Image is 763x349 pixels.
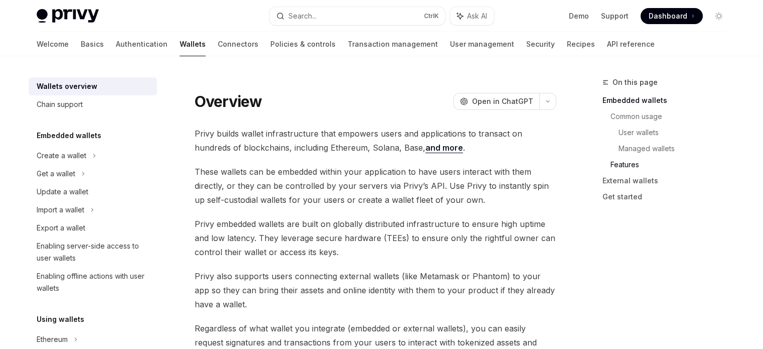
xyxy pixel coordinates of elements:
div: Create a wallet [37,150,86,162]
div: Export a wallet [37,222,85,234]
a: Support [601,11,629,21]
span: Open in ChatGPT [472,96,533,106]
h5: Embedded wallets [37,130,101,142]
h1: Overview [195,92,262,110]
button: Ask AI [450,7,494,25]
div: Get a wallet [37,168,75,180]
a: Policies & controls [270,32,336,56]
div: Chain support [37,98,83,110]
a: Wallets overview [29,77,157,95]
a: Export a wallet [29,219,157,237]
span: Privy embedded wallets are built on globally distributed infrastructure to ensure high uptime and... [195,217,556,259]
a: Basics [81,32,104,56]
a: User management [450,32,514,56]
div: Update a wallet [37,186,88,198]
a: Features [611,157,735,173]
a: Update a wallet [29,183,157,201]
div: Import a wallet [37,204,84,216]
img: light logo [37,9,99,23]
div: Enabling offline actions with user wallets [37,270,151,294]
span: Privy builds wallet infrastructure that empowers users and applications to transact on hundreds o... [195,127,556,155]
div: Wallets overview [37,80,97,92]
span: Dashboard [649,11,687,21]
span: Privy also supports users connecting external wallets (like Metamask or Phantom) to your app so t... [195,269,556,311]
a: Dashboard [641,8,703,24]
div: Ethereum [37,333,68,345]
a: Authentication [116,32,168,56]
a: and more [425,143,463,153]
a: External wallets [602,173,735,189]
a: API reference [607,32,655,56]
a: Welcome [37,32,69,56]
a: Enabling offline actions with user wallets [29,267,157,297]
button: Search...CtrlK [269,7,445,25]
a: Wallets [180,32,206,56]
div: Enabling server-side access to user wallets [37,240,151,264]
a: Connectors [218,32,258,56]
button: Toggle dark mode [711,8,727,24]
a: Embedded wallets [602,92,735,108]
span: These wallets can be embedded within your application to have users interact with them directly, ... [195,165,556,207]
span: Ctrl K [424,12,439,20]
a: Demo [569,11,589,21]
a: Common usage [611,108,735,125]
a: User wallets [619,125,735,141]
span: On this page [613,76,658,88]
a: Enabling server-side access to user wallets [29,237,157,267]
div: Search... [288,10,317,22]
a: Recipes [567,32,595,56]
a: Security [526,32,555,56]
a: Managed wallets [619,141,735,157]
a: Get started [602,189,735,205]
span: Ask AI [467,11,487,21]
h5: Using wallets [37,313,84,325]
button: Open in ChatGPT [453,93,539,110]
a: Transaction management [348,32,438,56]
a: Chain support [29,95,157,113]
